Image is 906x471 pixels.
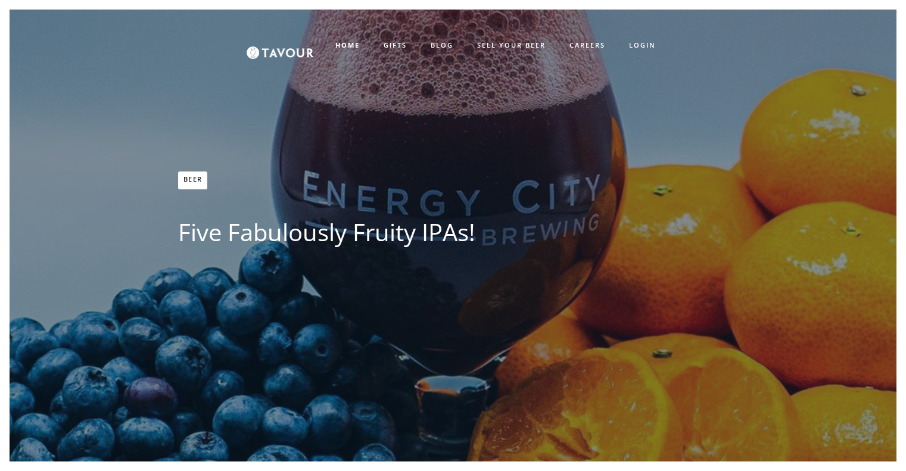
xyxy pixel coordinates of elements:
a: GIFTS [372,36,419,55]
h1: Five Fabulously Fruity IPAs! [178,218,475,247]
strong: HOME [335,40,360,49]
iframe: X Post Button [178,270,217,282]
a: SELL YOUR BEER [465,36,558,55]
a: Beer [178,171,207,189]
a: BLOG [419,36,465,55]
a: CAREERS [558,36,617,55]
a: HOME [323,36,372,55]
a: LOGIN [617,36,668,55]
